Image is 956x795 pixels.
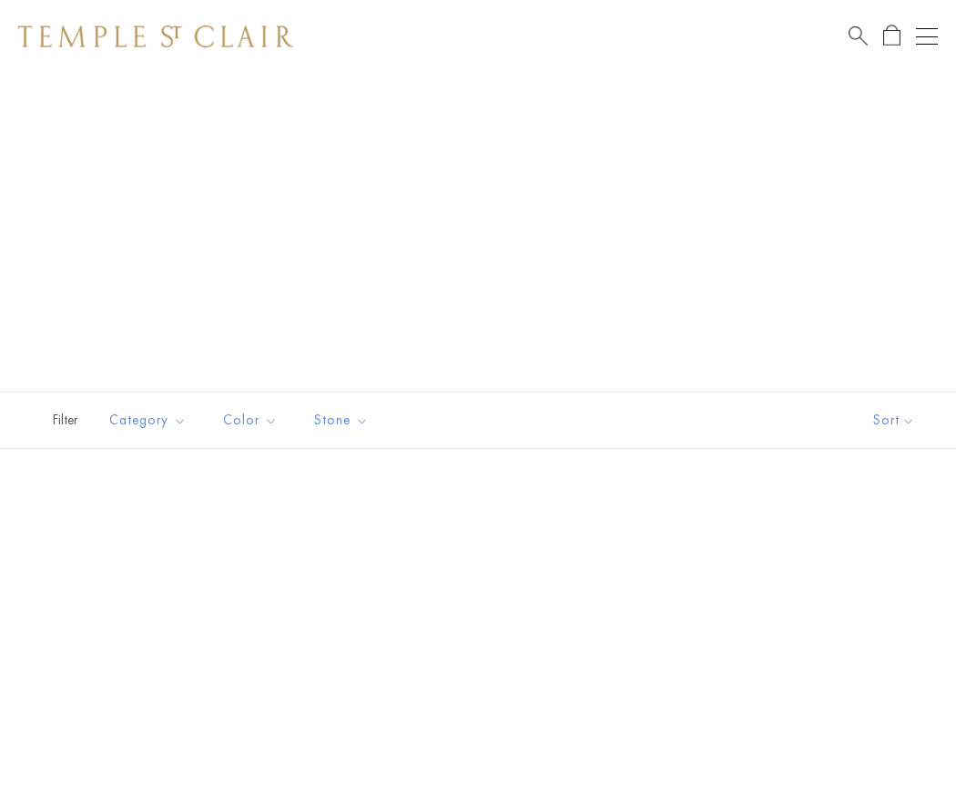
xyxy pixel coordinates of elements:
span: Stone [305,409,382,432]
img: Temple St. Clair [18,25,293,47]
button: Color [209,400,291,441]
span: Category [100,409,200,432]
a: Open Shopping Bag [883,25,900,47]
button: Category [96,400,200,441]
span: Color [214,409,291,432]
button: Open navigation [916,25,938,47]
button: Show sort by [832,392,956,448]
a: Search [849,25,868,47]
button: Stone [300,400,382,441]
